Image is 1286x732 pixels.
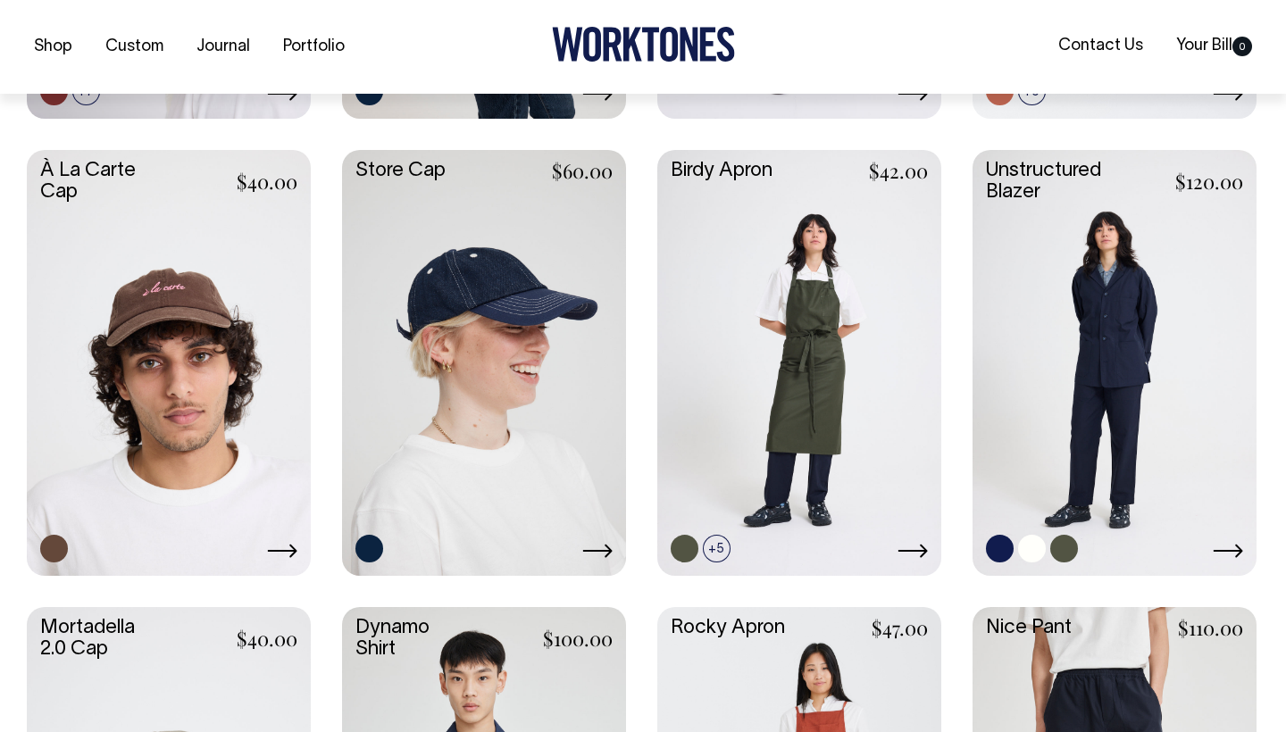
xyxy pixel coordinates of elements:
[98,32,171,62] a: Custom
[27,32,79,62] a: Shop
[189,32,257,62] a: Journal
[703,535,731,562] span: +5
[1232,37,1252,56] span: 0
[1051,31,1150,61] a: Contact Us
[276,32,352,62] a: Portfolio
[1169,31,1259,61] a: Your Bill0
